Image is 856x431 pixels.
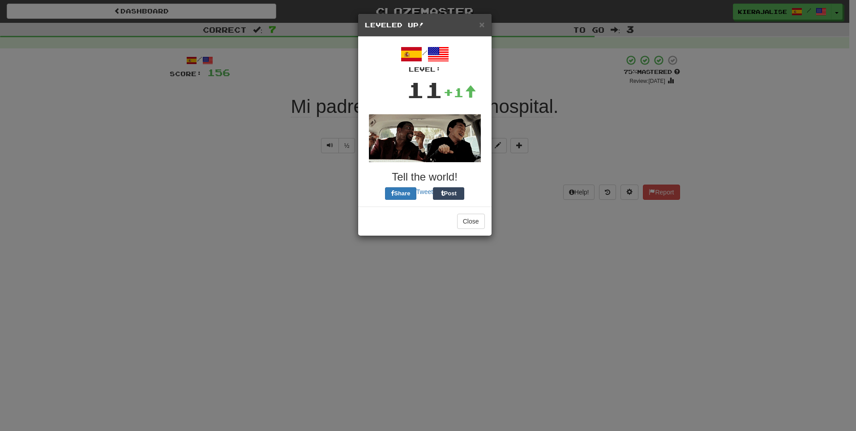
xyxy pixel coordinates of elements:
[385,187,416,200] button: Share
[457,214,485,229] button: Close
[443,83,476,101] div: +1
[365,171,485,183] h3: Tell the world!
[416,188,433,195] a: Tweet
[365,65,485,74] div: Level:
[479,20,484,29] button: Close
[365,43,485,74] div: /
[407,74,443,105] div: 11
[369,114,481,162] img: jackie-chan-chris-tucker-8e28c945e4edb08076433a56fe7d8633100bcb81acdffdd6d8700cc364528c3e.gif
[433,187,464,200] button: Post
[479,19,484,30] span: ×
[365,21,485,30] h5: Leveled Up!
